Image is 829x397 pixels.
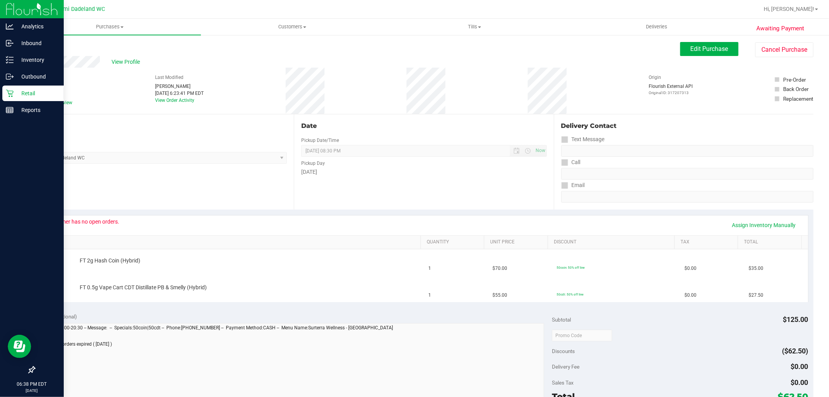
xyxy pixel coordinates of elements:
span: Delivery Fee [552,364,579,370]
span: Purchases [19,23,201,30]
inline-svg: Reports [6,106,14,114]
div: Pre-Order [783,76,806,84]
span: $70.00 [492,265,507,272]
span: ($62.50) [782,347,808,355]
span: FT 0.5g Vape Cart CDT Distillate PB & Smelly (Hybrid) [80,284,207,291]
div: Customer has no open orders. [47,219,120,225]
p: Original ID: 317207313 [649,90,693,96]
span: View Profile [112,58,143,66]
inline-svg: Analytics [6,23,14,30]
span: $27.50 [749,292,763,299]
iframe: Resource center [8,335,31,358]
div: Delivery Contact [561,121,813,131]
a: Total [744,239,799,245]
span: $0.00 [684,292,696,299]
input: Promo Code [552,330,612,341]
p: [DATE] [3,388,60,394]
span: Edit Purchase [691,45,728,52]
label: Pickup Date/Time [301,137,339,144]
div: Location [34,121,287,131]
span: Tills [384,23,565,30]
button: Edit Purchase [680,42,738,56]
span: Hi, [PERSON_NAME]! [764,6,814,12]
p: Inventory [14,55,60,65]
span: $35.00 [749,265,763,272]
p: Analytics [14,22,60,31]
a: Unit Price [490,239,545,245]
span: FT 2g Hash Coin (Hybrid) [80,257,140,264]
span: $0.00 [791,362,808,371]
span: Awaiting Payment [756,24,804,33]
a: Tills [383,19,565,35]
inline-svg: Outbound [6,73,14,80]
div: [DATE] [301,168,546,176]
a: Tax [681,239,735,245]
span: Miami Dadeland WC [54,6,105,12]
a: Assign Inventory Manually [727,219,801,232]
label: Last Modified [155,74,183,81]
inline-svg: Inventory [6,56,14,64]
label: Origin [649,74,661,81]
inline-svg: Inbound [6,39,14,47]
span: 1 [429,292,431,299]
div: Date [301,121,546,131]
p: Reports [14,105,60,115]
a: Quantity [427,239,481,245]
a: Discount [554,239,672,245]
inline-svg: Retail [6,89,14,97]
label: Text Message [561,134,605,145]
div: Replacement [783,95,813,103]
button: Cancel Purchase [755,42,813,57]
a: Deliveries [565,19,748,35]
span: Deliveries [635,23,678,30]
span: $55.00 [492,292,507,299]
span: Sales Tax [552,380,574,386]
a: View Order Activity [155,98,194,103]
span: 50coin: 50% off line [557,266,585,269]
span: $0.00 [684,265,696,272]
input: Format: (999) 999-9999 [561,168,813,180]
p: Outbound [14,72,60,81]
div: Back Order [783,85,809,93]
div: Flourish External API [649,83,693,96]
a: Purchases [19,19,201,35]
span: Subtotal [552,317,571,323]
span: Discounts [552,344,575,358]
p: 06:38 PM EDT [3,381,60,388]
label: Pickup Day [301,160,325,167]
label: Call [561,157,581,168]
span: $0.00 [791,378,808,387]
a: Customers [201,19,383,35]
span: $125.00 [783,315,808,324]
span: Customers [201,23,383,30]
div: [PERSON_NAME] [155,83,204,90]
p: Retail [14,89,60,98]
label: Email [561,180,585,191]
a: SKU [46,239,418,245]
div: [DATE] 6:23:41 PM EDT [155,90,204,97]
input: Format: (999) 999-9999 [561,145,813,157]
span: 50cdt: 50% off line [557,292,583,296]
span: 1 [429,265,431,272]
p: Inbound [14,38,60,48]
